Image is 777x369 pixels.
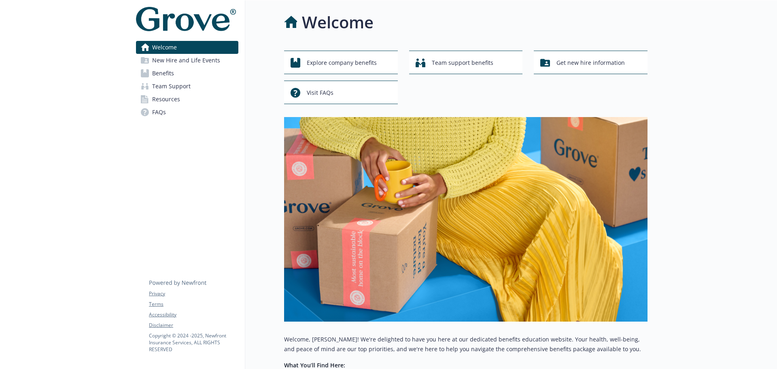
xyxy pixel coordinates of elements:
p: Welcome, [PERSON_NAME]! We're delighted to have you here at our dedicated benefits education webs... [284,335,647,354]
span: Team support benefits [432,55,493,70]
span: Team Support [152,80,191,93]
span: FAQs [152,106,166,119]
strong: What You’ll Find Here: [284,361,345,369]
span: Resources [152,93,180,106]
span: Welcome [152,41,177,54]
a: Welcome [136,41,238,54]
a: Terms [149,301,238,308]
span: New Hire and Life Events [152,54,220,67]
button: Get new hire information [534,51,647,74]
span: Benefits [152,67,174,80]
p: Copyright © 2024 - 2025 , Newfront Insurance Services, ALL RIGHTS RESERVED [149,332,238,353]
a: Team Support [136,80,238,93]
a: Benefits [136,67,238,80]
span: Explore company benefits [307,55,377,70]
button: Team support benefits [409,51,523,74]
button: Explore company benefits [284,51,398,74]
a: FAQs [136,106,238,119]
img: overview page banner [284,117,647,322]
a: Resources [136,93,238,106]
a: New Hire and Life Events [136,54,238,67]
button: Visit FAQs [284,81,398,104]
a: Disclaimer [149,322,238,329]
a: Privacy [149,290,238,297]
span: Get new hire information [556,55,625,70]
h1: Welcome [302,10,374,34]
span: Visit FAQs [307,85,333,100]
a: Accessibility [149,311,238,318]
